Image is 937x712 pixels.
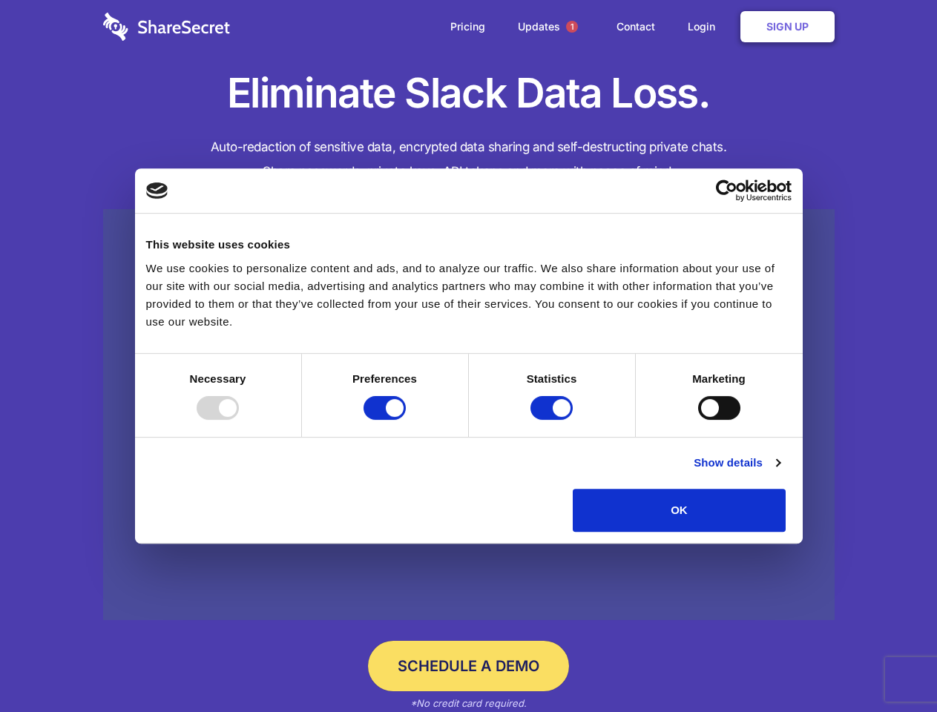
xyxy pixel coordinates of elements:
a: Login [673,4,737,50]
h1: Eliminate Slack Data Loss. [103,67,835,120]
strong: Preferences [352,372,417,385]
a: Schedule a Demo [368,641,569,691]
a: Sign Up [740,11,835,42]
button: OK [573,489,786,532]
span: 1 [566,21,578,33]
strong: Marketing [692,372,746,385]
div: We use cookies to personalize content and ads, and to analyze our traffic. We also share informat... [146,260,792,331]
a: Usercentrics Cookiebot - opens in a new window [662,179,792,202]
strong: Statistics [527,372,577,385]
a: Contact [602,4,670,50]
a: Show details [694,454,780,472]
div: This website uses cookies [146,236,792,254]
em: *No credit card required. [410,697,527,709]
h4: Auto-redaction of sensitive data, encrypted data sharing and self-destructing private chats. Shar... [103,135,835,184]
strong: Necessary [190,372,246,385]
a: Pricing [435,4,500,50]
a: Wistia video thumbnail [103,209,835,621]
img: logo [146,182,168,199]
img: logo-wordmark-white-trans-d4663122ce5f474addd5e946df7df03e33cb6a1c49d2221995e7729f52c070b2.svg [103,13,230,41]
